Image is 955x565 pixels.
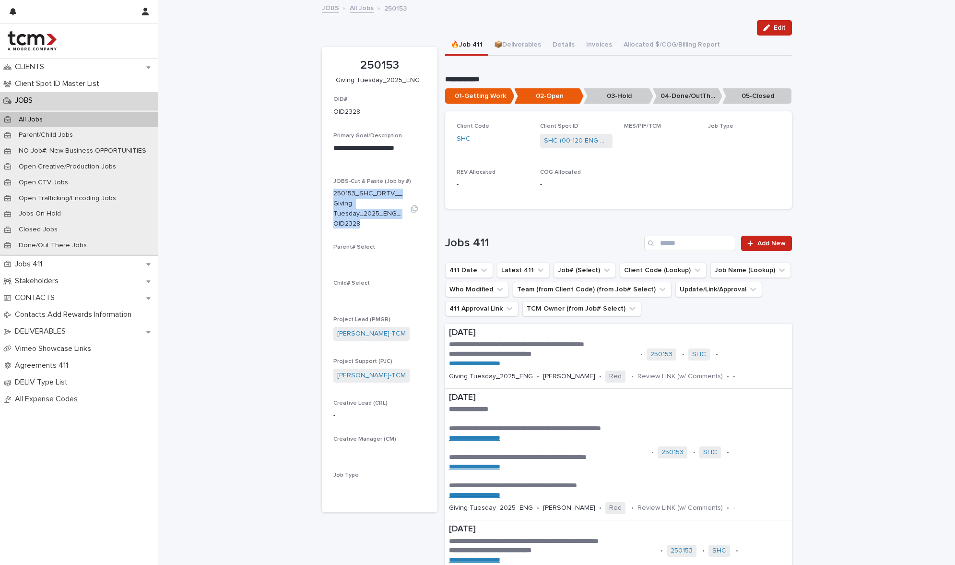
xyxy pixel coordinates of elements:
[449,504,533,512] p: Giving Tuesday_2025_ENG
[449,373,533,381] p: Giving Tuesday_2025_ENG
[11,310,139,319] p: Contacts Add Rewards Information
[333,244,375,250] span: Parent# Select
[11,163,124,171] p: Open Creative/Production Jobs
[514,88,584,104] p: 02-Open
[703,448,717,457] a: SHC
[11,179,76,187] p: Open CTV Jobs
[693,448,696,457] p: •
[631,504,634,512] p: •
[653,88,722,104] p: 04-Done/OutThere
[333,280,370,286] span: Child# Select
[708,134,780,144] p: -
[11,395,85,404] p: All Expense Codes
[11,210,69,218] p: Jobs On Hold
[543,373,595,381] p: [PERSON_NAME]
[8,31,57,50] img: 4hMmSqQkux38exxPVZHQ
[449,524,788,535] p: [DATE]
[445,301,519,316] button: 411 Approval Link
[445,236,641,250] h1: Jobs 411
[333,255,426,265] p: -
[716,350,718,359] p: •
[584,88,653,104] p: 03-Hold
[333,410,426,421] p: -
[640,350,643,359] p: •
[580,36,618,56] button: Invoices
[11,194,124,203] p: Open Trafficking/Encoding Jobs
[333,317,390,323] span: Project Lead (PMGR)
[11,344,99,353] p: Vimeo Showcase Links
[733,373,735,381] p: -
[350,2,374,13] a: All Jobs
[445,263,493,278] button: 411 Date
[712,547,726,555] a: SHC
[671,547,693,555] a: 250153
[333,107,360,117] p: OID2328
[333,483,426,493] p: -
[11,276,66,286] p: Stakeholders
[333,447,426,457] p: -
[333,400,388,406] span: Creative Lead (CRL)
[11,361,76,370] p: Agreements 411
[333,359,392,364] span: Project Support (PJC)
[757,240,786,247] span: Add New
[457,123,489,129] span: Client Code
[11,293,62,302] p: CONTACTS
[774,24,786,31] span: Edit
[660,547,663,555] p: •
[544,136,609,146] a: SHC (00-120 ENG Spots)
[11,131,81,139] p: Parent/Child Jobs
[457,169,495,175] span: REV Allocated
[337,329,406,339] a: [PERSON_NAME]-TCM
[624,123,661,129] span: MES/PIF/TCM
[11,241,94,250] p: Done/Out There Jobs
[727,504,729,512] p: •
[618,36,726,56] button: Allocated $/COG/Billing Report
[599,504,601,512] p: •
[497,263,550,278] button: Latest 411
[702,547,705,555] p: •
[605,502,625,514] span: Red
[445,282,509,297] button: Who Modified
[537,373,539,381] p: •
[537,504,539,512] p: •
[757,20,792,36] button: Edit
[661,448,684,457] a: 250153
[540,169,581,175] span: COG Allocated
[651,448,654,457] p: •
[322,2,339,13] a: JOBS
[11,226,65,234] p: Closed Jobs
[11,327,73,336] p: DELIVERABLES
[449,393,788,403] p: [DATE]
[513,282,672,297] button: Team (from Client Code) (from Job# Select)
[650,350,672,359] a: 250153
[333,59,426,72] p: 250153
[11,79,107,88] p: Client Spot ID Master List
[736,547,738,555] p: •
[11,96,40,105] p: JOBS
[722,88,792,104] p: 05-Closed
[540,180,613,190] p: -
[333,179,411,184] span: JOBS-Cut & Paste (Job by #)
[644,236,735,251] input: Search
[457,134,471,144] a: SHC
[333,472,359,478] span: Job Type
[624,134,696,144] p: -
[675,282,762,297] button: Update/Link/Approval
[631,373,634,381] p: •
[11,378,75,387] p: DELIV Type List
[333,76,422,84] p: Giving Tuesday_2025_ENG
[333,436,396,442] span: Creative Manager (CM)
[727,373,729,381] p: •
[11,260,50,269] p: Jobs 411
[11,147,154,155] p: NO Job#: New Business OPPORTUNITIES
[457,180,529,190] p: -
[540,123,578,129] span: Client Spot ID
[733,504,735,512] p: -
[445,36,488,56] button: 🔥Job 411
[333,133,402,139] span: Primary Goal/Description
[637,373,723,381] p: Review LINK (w/ Comments)
[554,263,616,278] button: Job# (Select)
[11,116,50,124] p: All Jobs
[333,189,403,228] p: 250153_SHC_DRTV__Giving Tuesday_2025_ENG_OID2328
